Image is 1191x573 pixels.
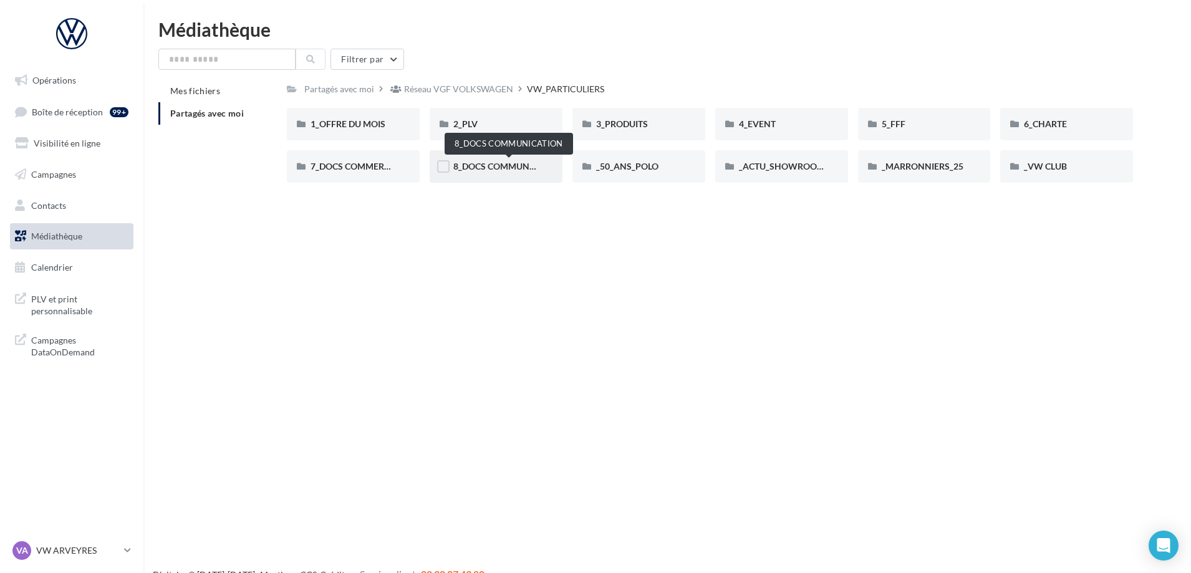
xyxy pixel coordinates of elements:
[453,161,564,171] span: 8_DOCS COMMUNICATION
[882,161,963,171] span: _MARRONNIERS_25
[445,133,573,155] div: 8_DOCS COMMUNICATION
[10,539,133,562] a: VA VW ARVEYRES
[404,83,513,95] div: Réseau VGF VOLKSWAGEN
[739,161,825,171] span: _ACTU_SHOWROOM
[36,544,119,557] p: VW ARVEYRES
[330,49,404,70] button: Filtrer par
[1149,531,1179,561] div: Open Intercom Messenger
[1024,118,1067,129] span: 6_CHARTE
[7,223,136,249] a: Médiathèque
[7,161,136,188] a: Campagnes
[31,231,82,241] span: Médiathèque
[170,85,220,96] span: Mes fichiers
[739,118,776,129] span: 4_EVENT
[31,200,66,210] span: Contacts
[311,118,385,129] span: 1_OFFRE DU MOIS
[16,544,28,557] span: VA
[596,161,658,171] span: _50_ANS_POLO
[882,118,905,129] span: 5_FFF
[170,108,244,118] span: Partagés avec moi
[31,262,73,272] span: Calendrier
[31,291,128,317] span: PLV et print personnalisable
[31,169,76,180] span: Campagnes
[7,286,136,322] a: PLV et print personnalisable
[527,83,604,95] div: VW_PARTICULIERS
[7,193,136,219] a: Contacts
[7,254,136,281] a: Calendrier
[34,138,100,148] span: Visibilité en ligne
[7,327,136,364] a: Campagnes DataOnDemand
[1024,161,1067,171] span: _VW CLUB
[32,106,103,117] span: Boîte de réception
[7,130,136,156] a: Visibilité en ligne
[158,20,1176,39] div: Médiathèque
[7,67,136,94] a: Opérations
[32,75,76,85] span: Opérations
[311,161,411,171] span: 7_DOCS COMMERCIAUX
[596,118,648,129] span: 3_PRODUITS
[31,332,128,359] span: Campagnes DataOnDemand
[453,118,478,129] span: 2_PLV
[304,83,374,95] div: Partagés avec moi
[7,99,136,125] a: Boîte de réception99+
[110,107,128,117] div: 99+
